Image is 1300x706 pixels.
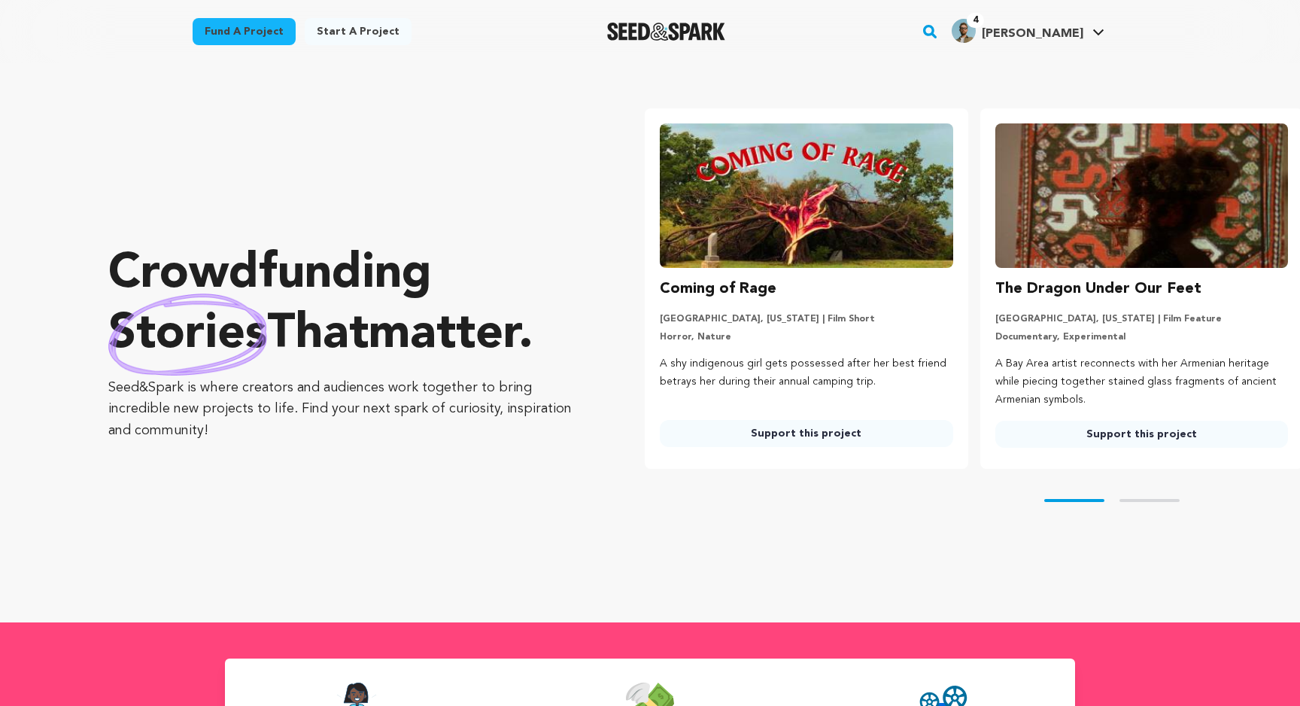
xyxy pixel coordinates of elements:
p: Seed&Spark is where creators and audiences work together to bring incredible new projects to life... [108,377,585,442]
img: 352d793b21321a02.png [952,19,976,43]
span: Tyler O.'s Profile [949,16,1107,47]
span: matter [369,311,518,359]
h3: Coming of Rage [660,277,776,301]
img: Coming of Rage image [660,123,952,268]
img: hand sketched image [108,294,267,376]
img: The Dragon Under Our Feet image [995,123,1288,268]
p: Documentary, Experimental [995,331,1288,343]
p: [GEOGRAPHIC_DATA], [US_STATE] | Film Feature [995,313,1288,325]
span: [PERSON_NAME] [982,28,1083,40]
h3: The Dragon Under Our Feet [995,277,1201,301]
p: Horror, Nature [660,331,952,343]
p: [GEOGRAPHIC_DATA], [US_STATE] | Film Short [660,313,952,325]
a: Seed&Spark Homepage [607,23,725,41]
a: Tyler O.'s Profile [949,16,1107,43]
img: Seed&Spark Logo Dark Mode [607,23,725,41]
div: Tyler O.'s Profile [952,19,1083,43]
p: Crowdfunding that . [108,245,585,365]
a: Support this project [995,421,1288,448]
span: 4 [967,13,984,28]
p: A shy indigenous girl gets possessed after her best friend betrays her during their annual campin... [660,355,952,391]
a: Start a project [305,18,412,45]
a: Fund a project [193,18,296,45]
a: Support this project [660,420,952,447]
p: A Bay Area artist reconnects with her Armenian heritage while piecing together stained glass frag... [995,355,1288,409]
